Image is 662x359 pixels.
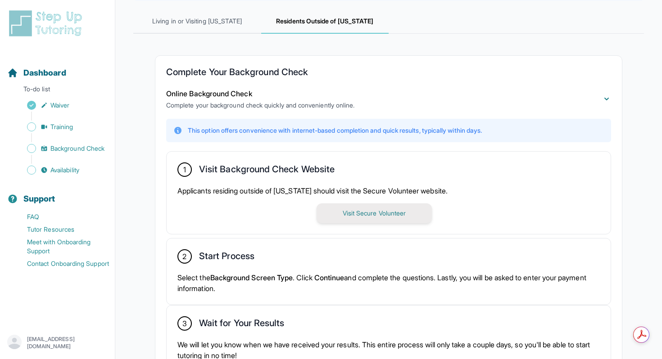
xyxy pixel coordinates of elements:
[7,211,115,223] a: FAQ
[50,166,79,175] span: Availability
[7,257,115,270] a: Contact Onboarding Support
[50,144,104,153] span: Background Check
[27,336,108,350] p: [EMAIL_ADDRESS][DOMAIN_NAME]
[50,101,69,110] span: Waiver
[7,335,108,351] button: [EMAIL_ADDRESS][DOMAIN_NAME]
[166,89,252,98] span: Online Background Check
[7,142,115,155] a: Background Check
[317,208,432,217] a: Visit Secure Volunteer
[199,318,284,332] h2: Wait for Your Results
[50,122,73,131] span: Training
[182,318,187,329] span: 3
[314,273,345,282] span: Continue
[183,164,186,175] span: 1
[199,251,254,265] h2: Start Process
[133,9,261,34] span: Living in or Visiting [US_STATE]
[7,223,115,236] a: Tutor Resources
[133,9,644,34] nav: Tabs
[7,236,115,257] a: Meet with Onboarding Support
[4,52,111,83] button: Dashboard
[182,251,186,262] span: 2
[23,193,55,205] span: Support
[7,67,66,79] a: Dashboard
[199,164,335,178] h2: Visit Background Check Website
[166,88,611,110] button: Online Background CheckComplete your background check quickly and conveniently online.
[166,67,611,81] h2: Complete Your Background Check
[23,67,66,79] span: Dashboard
[166,101,354,110] p: Complete your background check quickly and conveniently online.
[7,99,115,112] a: Waiver
[7,121,115,133] a: Training
[7,9,87,38] img: logo
[4,178,111,209] button: Support
[177,185,600,196] p: Applicants residing outside of [US_STATE] should visit the Secure Volunteer website.
[188,126,482,135] p: This option offers convenience with internet-based completion and quick results, typically within...
[317,203,432,223] button: Visit Secure Volunteer
[177,272,600,294] p: Select the . Click and complete the questions. Lastly, you will be asked to enter your payment in...
[7,164,115,176] a: Availability
[4,85,111,97] p: To-do list
[210,273,293,282] span: Background Screen Type
[261,9,389,34] span: Residents Outside of [US_STATE]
